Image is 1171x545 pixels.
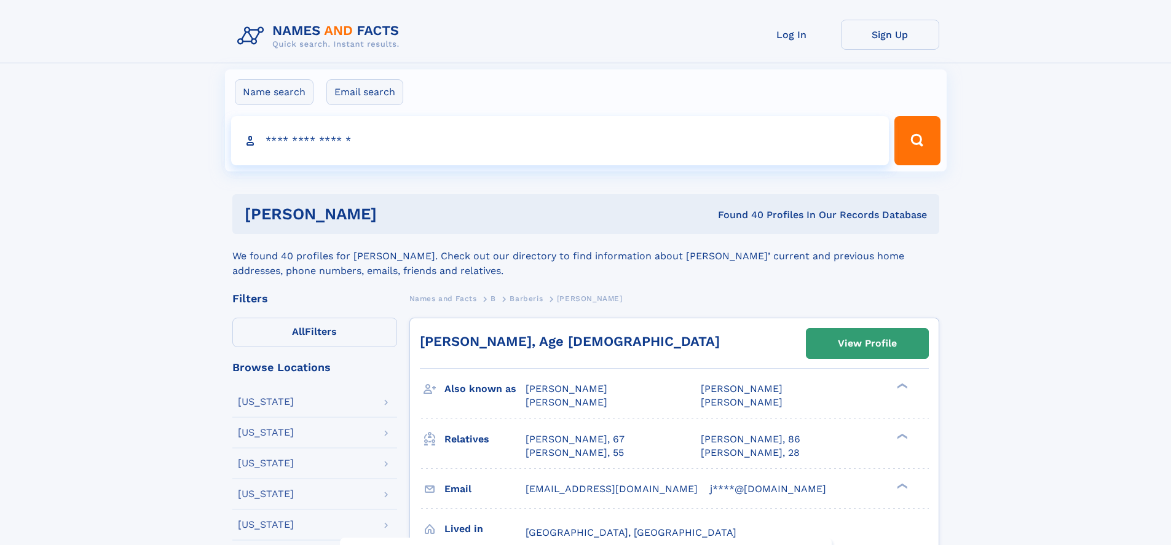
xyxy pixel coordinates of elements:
[838,329,897,358] div: View Profile
[701,383,783,394] span: [PERSON_NAME]
[701,433,800,446] a: [PERSON_NAME], 86
[292,326,305,337] span: All
[238,428,294,437] div: [US_STATE]
[238,520,294,530] div: [US_STATE]
[701,446,800,460] a: [PERSON_NAME], 28
[510,294,543,303] span: Barberis
[444,479,526,500] h3: Email
[894,382,909,390] div: ❯
[526,396,607,408] span: [PERSON_NAME]
[491,294,496,303] span: B
[238,489,294,499] div: [US_STATE]
[526,383,607,394] span: [PERSON_NAME]
[547,208,927,222] div: Found 40 Profiles In Our Records Database
[232,20,409,53] img: Logo Names and Facts
[701,396,783,408] span: [PERSON_NAME]
[526,446,624,460] a: [PERSON_NAME], 55
[806,329,928,358] a: View Profile
[526,483,698,495] span: [EMAIL_ADDRESS][DOMAIN_NAME]
[231,116,889,165] input: search input
[526,527,736,538] span: [GEOGRAPHIC_DATA], [GEOGRAPHIC_DATA]
[491,291,496,306] a: B
[743,20,841,50] a: Log In
[245,206,548,222] h1: [PERSON_NAME]
[894,116,940,165] button: Search Button
[232,293,397,304] div: Filters
[232,234,939,278] div: We found 40 profiles for [PERSON_NAME]. Check out our directory to find information about [PERSON...
[235,79,313,105] label: Name search
[238,397,294,407] div: [US_STATE]
[444,519,526,539] h3: Lived in
[232,362,397,373] div: Browse Locations
[326,79,403,105] label: Email search
[444,378,526,399] h3: Also known as
[894,482,909,490] div: ❯
[444,429,526,450] h3: Relatives
[526,433,625,446] a: [PERSON_NAME], 67
[841,20,939,50] a: Sign Up
[510,291,543,306] a: Barberis
[409,291,477,306] a: Names and Facts
[557,294,623,303] span: [PERSON_NAME]
[238,458,294,468] div: [US_STATE]
[894,432,909,440] div: ❯
[232,318,397,347] label: Filters
[420,334,720,349] a: [PERSON_NAME], Age [DEMOGRAPHIC_DATA]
